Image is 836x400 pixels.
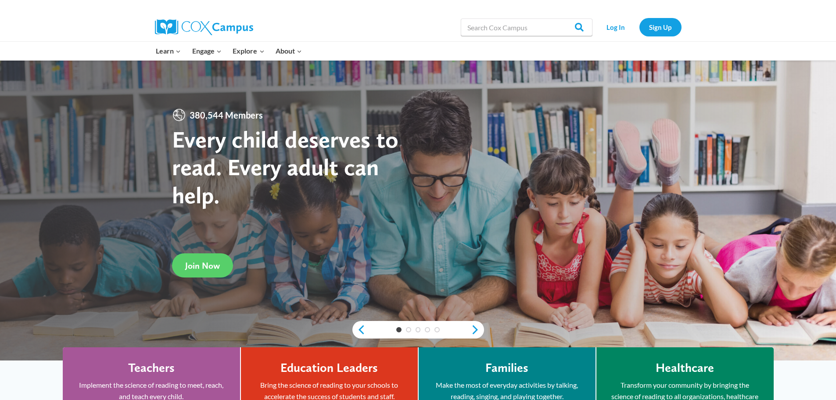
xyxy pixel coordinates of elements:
[597,18,635,36] a: Log In
[425,327,430,332] a: 4
[461,18,592,36] input: Search Cox Campus
[155,19,253,35] img: Cox Campus
[597,18,682,36] nav: Secondary Navigation
[396,327,402,332] a: 1
[656,360,714,375] h4: Healthcare
[151,42,308,60] nav: Primary Navigation
[416,327,421,332] a: 3
[172,253,233,277] a: Join Now
[485,360,528,375] h4: Families
[156,45,181,57] span: Learn
[639,18,682,36] a: Sign Up
[185,260,220,271] span: Join Now
[186,108,266,122] span: 380,544 Members
[352,321,484,339] div: content slider buttons
[172,125,398,209] strong: Every child deserves to read. Every adult can help.
[192,45,222,57] span: Engage
[128,360,175,375] h4: Teachers
[352,324,366,335] a: previous
[276,45,302,57] span: About
[434,327,440,332] a: 5
[280,360,378,375] h4: Education Leaders
[233,45,264,57] span: Explore
[406,327,411,332] a: 2
[471,324,484,335] a: next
